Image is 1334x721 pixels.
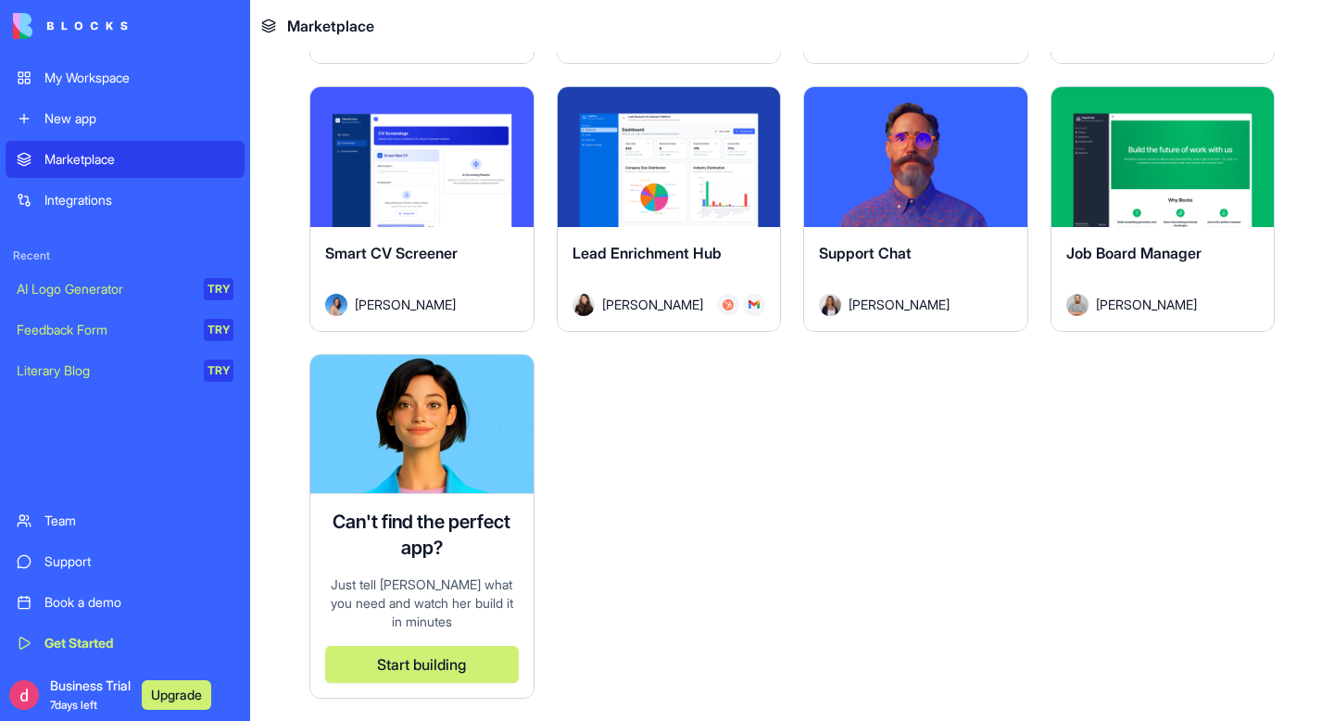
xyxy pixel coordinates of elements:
span: Recent [6,248,245,263]
div: Integrations [44,191,233,209]
div: New app [44,109,233,128]
div: Team [44,512,233,530]
div: AI Logo Generator [17,280,191,298]
img: ACg8ocJh-O8pLDV3H2Xp64kJ2Nqg2LasGxfwYmrZnSEigNaTN4DYoA=s96-c [9,680,39,710]
div: Support [44,552,233,571]
div: Get Started [44,634,233,652]
img: Hubspot_zz4hgj.svg [723,299,734,310]
a: Team [6,502,245,539]
div: Feedback Form [17,321,191,339]
a: Support [6,543,245,580]
div: Marketplace [44,150,233,169]
img: Ella AI assistant [310,355,534,493]
img: logo [13,13,128,39]
h4: Can't find the perfect app? [325,509,519,561]
a: Feedback FormTRY [6,311,245,348]
span: Lead Enrichment Hub [573,244,722,262]
div: Just tell [PERSON_NAME] what you need and watch her build it in minutes [325,576,519,631]
a: AI Logo GeneratorTRY [6,271,245,308]
div: Book a demo [44,593,233,612]
span: Job Board Manager [1066,244,1202,262]
a: New app [6,100,245,137]
span: Marketplace [287,15,374,37]
span: 7 days left [50,698,97,712]
a: My Workspace [6,59,245,96]
span: Support Chat [819,244,912,262]
div: TRY [204,278,233,300]
a: Book a demo [6,584,245,621]
a: Job Board ManagerAvatar[PERSON_NAME] [1051,86,1276,331]
a: Ella AI assistantCan't find the perfect app?Just tell [PERSON_NAME] what you need and watch her b... [309,354,535,699]
a: Marketplace [6,141,245,178]
img: Gmail_trouth.svg [749,299,760,310]
span: [PERSON_NAME] [355,295,456,314]
button: Start building [325,646,519,683]
img: Avatar [573,294,595,316]
div: TRY [204,319,233,341]
div: Literary Blog [17,361,191,380]
a: Lead Enrichment HubAvatar[PERSON_NAME] [557,86,782,331]
a: Get Started [6,625,245,662]
a: Support ChatAvatar[PERSON_NAME] [803,86,1028,331]
a: Integrations [6,182,245,219]
button: Upgrade [142,680,211,710]
span: [PERSON_NAME] [849,295,950,314]
a: Literary BlogTRY [6,352,245,389]
img: Avatar [1066,294,1089,316]
img: Avatar [819,294,841,316]
div: TRY [204,360,233,382]
span: [PERSON_NAME] [1096,295,1197,314]
img: Avatar [325,294,347,316]
span: [PERSON_NAME] [602,295,703,314]
span: Smart CV Screener [325,244,458,262]
span: Business Trial [50,677,131,714]
div: My Workspace [44,69,233,87]
a: Smart CV ScreenerAvatar[PERSON_NAME] [309,86,535,331]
